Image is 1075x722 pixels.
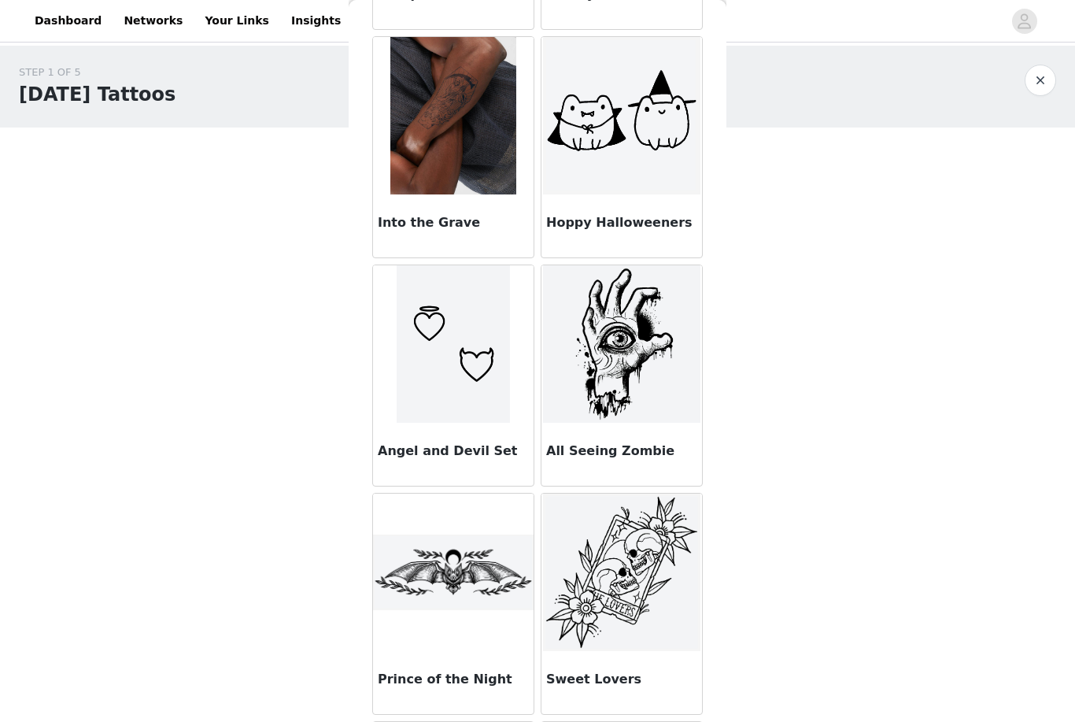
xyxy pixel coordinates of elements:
img: Sweet Lovers [543,494,700,651]
a: Networks [114,3,192,39]
div: STEP 1 OF 5 [19,65,175,80]
h3: Angel and Devil Set [378,442,529,461]
div: avatar [1017,9,1032,34]
img: Into the Grave [390,37,516,194]
img: Hoppy Halloweeners [543,37,700,194]
h3: Into the Grave [378,213,529,232]
a: Your Links [195,3,279,39]
img: Prince of the Night [373,535,534,609]
h3: Hoppy Halloweeners [546,213,697,232]
h3: All Seeing Zombie [546,442,697,461]
a: Dashboard [25,3,111,39]
a: Insights [282,3,350,39]
h1: [DATE] Tattoos [19,80,175,109]
h3: Sweet Lovers [546,670,697,689]
h3: Prince of the Night [378,670,529,689]
img: All Seeing Zombie [543,265,700,423]
img: Angel and Devil Set [397,265,511,423]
